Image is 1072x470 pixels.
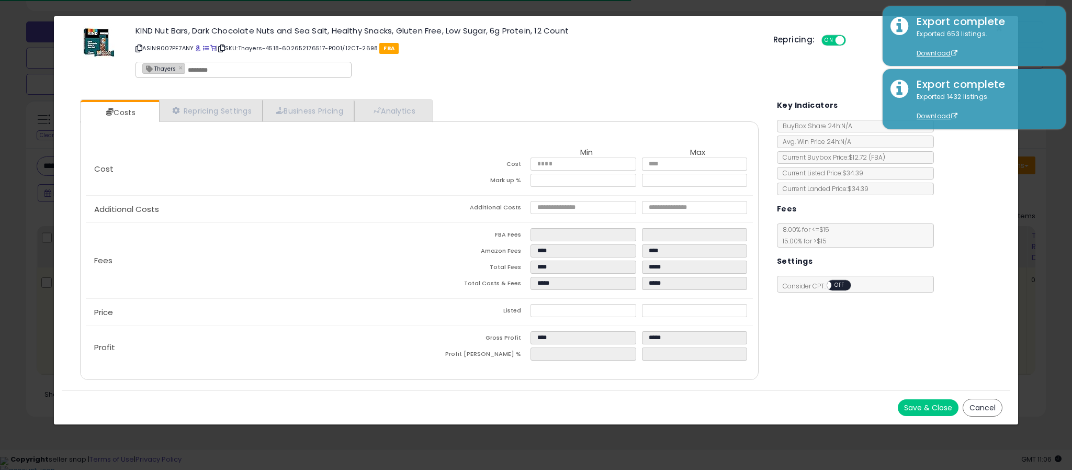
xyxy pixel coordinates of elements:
[354,100,432,121] a: Analytics
[136,40,757,57] p: ASIN: B007PE7ANY | SKU: Thayers-4518-602652176517-P001/12CT-2698
[642,148,753,158] th: Max
[81,102,158,123] a: Costs
[195,44,201,52] a: BuyBox page
[420,261,531,277] td: Total Fees
[420,331,531,348] td: Gross Profit
[86,343,419,352] p: Profit
[420,201,531,217] td: Additional Costs
[777,137,851,146] span: Avg. Win Price 24h: N/A
[831,281,848,290] span: OFF
[83,27,115,58] img: 41y0JWgzAIL._SL60_.jpg
[263,100,354,121] a: Business Pricing
[777,99,838,112] h5: Key Indicators
[909,29,1058,59] div: Exported 653 listings.
[777,169,863,177] span: Current Listed Price: $34.39
[844,36,861,45] span: OFF
[777,225,829,245] span: 8.00 % for <= $15
[777,184,868,193] span: Current Landed Price: $34.39
[420,244,531,261] td: Amazon Fees
[849,153,885,162] span: $12.72
[773,36,815,44] h5: Repricing:
[379,43,399,54] span: FBA
[420,174,531,190] td: Mark up %
[420,304,531,320] td: Listed
[420,277,531,293] td: Total Costs & Fees
[159,100,263,121] a: Repricing Settings
[210,44,216,52] a: Your listing only
[777,121,852,130] span: BuyBox Share 24h: N/A
[777,255,813,268] h5: Settings
[86,256,419,265] p: Fees
[777,282,865,290] span: Consider CPT:
[777,203,797,216] h5: Fees
[868,153,885,162] span: ( FBA )
[917,49,957,58] a: Download
[822,36,836,45] span: ON
[777,153,885,162] span: Current Buybox Price:
[963,399,1002,417] button: Cancel
[203,44,209,52] a: All offer listings
[909,14,1058,29] div: Export complete
[420,158,531,174] td: Cost
[143,64,176,73] span: Thayers
[909,77,1058,92] div: Export complete
[86,308,419,317] p: Price
[420,348,531,364] td: Profit [PERSON_NAME] %
[86,165,419,173] p: Cost
[178,63,185,72] a: ×
[909,92,1058,121] div: Exported 1432 listings.
[777,237,827,245] span: 15.00 % for > $15
[898,399,958,416] button: Save & Close
[531,148,641,158] th: Min
[136,27,757,35] h3: KIND Nut Bars, Dark Chocolate Nuts and Sea Salt, Healthy Snacks, Gluten Free, Low Sugar, 6g Prote...
[917,111,957,120] a: Download
[86,205,419,214] p: Additional Costs
[420,228,531,244] td: FBA Fees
